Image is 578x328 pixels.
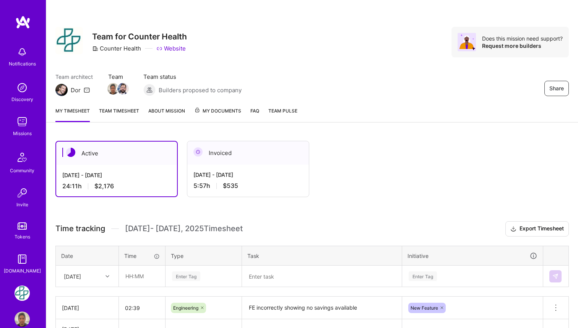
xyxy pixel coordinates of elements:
img: Team Architect [55,84,68,96]
a: Team Member Avatar [118,82,128,95]
span: Engineering [173,305,198,311]
img: Active [66,148,75,157]
img: Submit [552,273,559,279]
div: Notifications [9,60,36,68]
button: Export Timesheet [505,221,569,237]
span: My Documents [194,107,241,115]
img: tokens [18,222,27,230]
img: discovery [15,80,30,95]
a: Team Member Avatar [108,82,118,95]
div: 24:11 h [62,182,171,190]
textarea: FE incorrectly showing no savings available [243,297,401,318]
div: Community [10,166,34,175]
span: Builders proposed to company [159,86,242,94]
img: Avatar [458,33,476,51]
img: guide book [15,251,30,267]
a: My Documents [194,107,241,122]
a: My timesheet [55,107,90,122]
div: Invoiced [187,141,309,165]
img: Company Logo [55,27,83,54]
div: Dor [71,86,81,94]
i: icon Chevron [106,274,109,278]
span: Team [108,73,128,81]
a: FAQ [250,107,259,122]
span: New Feature [411,305,438,311]
span: $535 [223,182,238,190]
span: [DATE] - [DATE] , 2025 Timesheet [125,224,243,233]
img: Builders proposed to company [143,84,156,96]
span: Team Pulse [268,108,297,114]
div: [DOMAIN_NAME] [4,267,41,275]
span: Time tracking [55,224,105,233]
a: User Avatar [13,312,32,327]
span: Team status [143,73,242,81]
div: Enter Tag [172,270,200,282]
th: Date [56,246,119,266]
button: Share [544,81,569,96]
div: Initiative [408,251,537,260]
a: Team Pulse [268,107,297,122]
img: Invoiced [193,147,203,157]
img: Counter Health: Team for Counter Health [15,286,30,301]
div: Tokens [15,233,30,241]
div: Does this mission need support? [482,35,563,42]
div: Invite [16,201,28,209]
a: About Mission [148,107,185,122]
i: icon CompanyGray [92,46,98,52]
i: icon Download [510,225,516,233]
div: Time [124,252,160,260]
a: Counter Health: Team for Counter Health [13,286,32,301]
img: User Avatar [15,312,30,327]
div: [DATE] [62,304,112,312]
div: Enter Tag [409,270,437,282]
a: Team timesheet [99,107,139,122]
img: bell [15,44,30,60]
i: icon Mail [84,87,90,93]
a: Website [156,44,186,52]
input: HH:MM [119,298,165,318]
div: Discovery [11,95,33,103]
img: logo [15,15,31,29]
img: Community [13,148,31,166]
div: [DATE] - [DATE] [193,171,303,179]
span: Share [549,85,564,92]
div: Counter Health [92,44,141,52]
div: 5:57 h [193,182,303,190]
span: Team architect [55,73,93,81]
div: [DATE] [64,272,81,280]
img: teamwork [15,114,30,129]
h3: Team for Counter Health [92,32,187,41]
div: Missions [13,129,32,137]
img: Team Member Avatar [117,83,129,95]
div: [DATE] - [DATE] [62,171,171,179]
input: HH:MM [119,266,165,286]
img: Team Member Avatar [107,83,119,95]
img: Invite [15,185,30,201]
th: Type [166,246,242,266]
th: Task [242,246,402,266]
div: Active [56,142,177,165]
div: Request more builders [482,42,563,49]
span: $2,176 [94,182,114,190]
